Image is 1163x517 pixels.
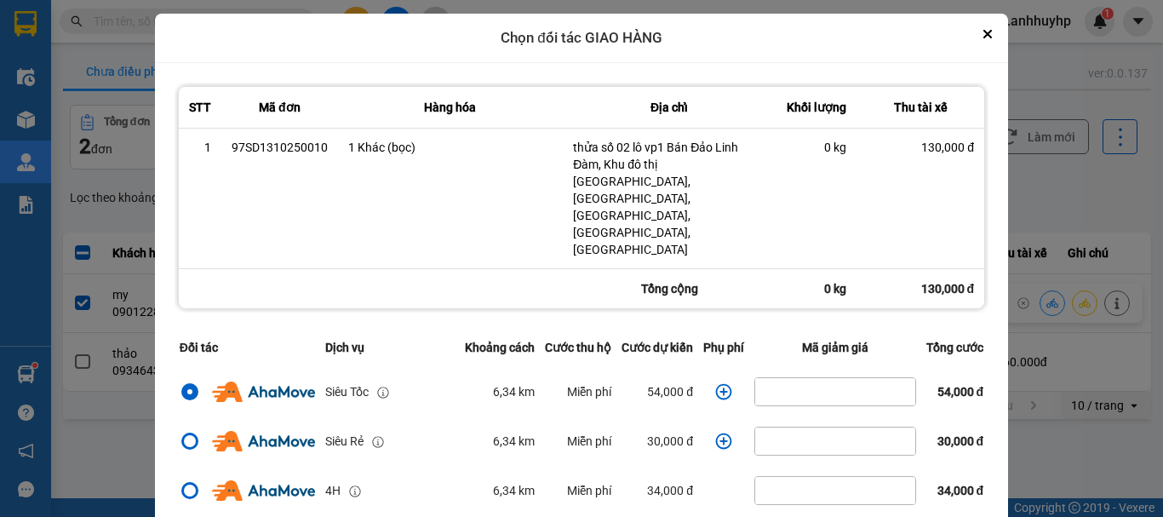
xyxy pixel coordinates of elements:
[232,97,328,118] div: Mã đơn
[325,481,341,500] div: 4H
[540,328,616,367] th: Cước thu hộ
[460,328,540,367] th: Khoảng cách
[175,328,320,367] th: Đối tác
[540,416,616,466] td: Miễn phí
[212,382,315,402] img: Ahamove
[616,416,698,466] td: 30,000 đ
[540,466,616,515] td: Miễn phí
[212,431,315,451] img: Ahamove
[460,466,540,515] td: 6,34 km
[325,382,369,401] div: Siêu Tốc
[921,328,988,367] th: Tổng cước
[937,434,984,448] span: 30,000 đ
[937,385,984,399] span: 54,000 đ
[212,480,315,501] img: Ahamove
[776,269,856,308] div: 0 kg
[232,139,328,156] div: 97SD1310250010
[155,14,1008,63] div: Chọn đối tác GIAO HÀNG
[867,97,974,118] div: Thu tài xế
[348,139,553,156] div: 1 Khác (bọc)
[460,416,540,466] td: 6,34 km
[698,328,749,367] th: Phụ phí
[573,139,765,258] div: thửa số 02 lô vp1 Bán Đảo Linh Đàm, Khu đô thị [GEOGRAPHIC_DATA], [GEOGRAPHIC_DATA], [GEOGRAPHI...
[460,367,540,416] td: 6,34 km
[573,97,765,118] div: Địa chỉ
[616,367,698,416] td: 54,000 đ
[325,432,364,451] div: Siêu Rẻ
[786,139,846,156] div: 0 kg
[867,139,974,156] div: 130,000 đ
[189,97,211,118] div: STT
[977,24,998,44] button: Close
[563,269,776,308] div: Tổng cộng
[540,367,616,416] td: Miễn phí
[189,139,211,156] div: 1
[749,328,921,367] th: Mã giảm giá
[856,269,984,308] div: 130,000 đ
[786,97,846,118] div: Khối lượng
[320,328,460,367] th: Dịch vụ
[616,328,698,367] th: Cước dự kiến
[616,466,698,515] td: 34,000 đ
[348,97,553,118] div: Hàng hóa
[937,484,984,497] span: 34,000 đ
